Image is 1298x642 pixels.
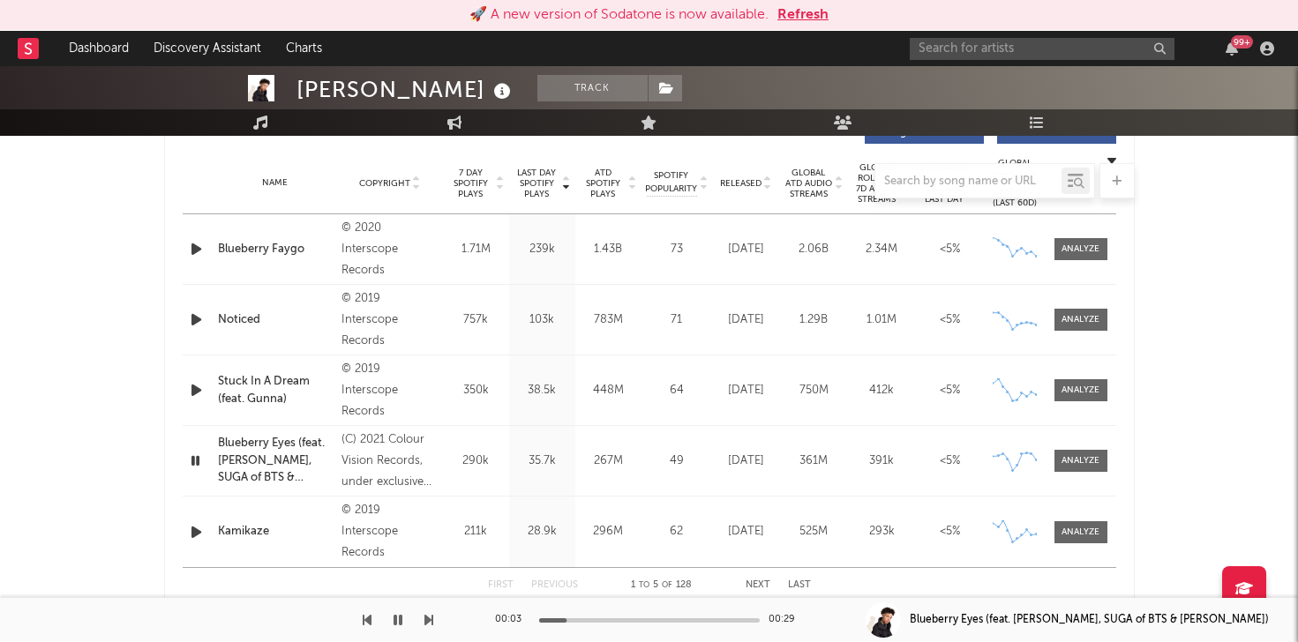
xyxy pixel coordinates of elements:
span: Global Rolling 7D Audio Streams [852,162,901,205]
div: [DATE] [717,452,776,470]
div: Global Streaming Trend (Last 60D) [988,157,1041,210]
div: 103k [514,311,571,329]
button: Previous [531,580,578,590]
span: Estimated % Playlist Streams Last Day [920,162,969,205]
button: Next [746,580,770,590]
a: Blueberry Eyes (feat. [PERSON_NAME], SUGA of BTS & [PERSON_NAME]) [218,435,334,487]
div: 00:03 [495,609,530,631]
div: 361M [784,452,844,470]
div: 71 [646,311,708,329]
button: Last [788,580,811,590]
div: [DATE] [717,311,776,329]
button: 99+ [1226,41,1238,56]
a: Kamikaze [218,523,334,541]
input: Search for artists [910,38,1174,60]
a: Noticed [218,311,334,329]
div: 1.29B [784,311,844,329]
input: Search by song name or URL [875,175,1062,189]
div: 49 [646,452,708,470]
div: 1.71M [447,241,505,258]
div: 211k [447,523,505,541]
div: 412k [852,382,912,399]
div: 391k [852,452,912,470]
div: © 2019 Interscope Records [341,359,438,422]
div: 2.06B [784,241,844,258]
a: Charts [274,31,334,66]
div: (C) 2021 Colour Vision Records, under exclusive license to Sony Music Entertainment [341,429,438,493]
div: [DATE] [717,523,776,541]
div: 290k [447,452,505,470]
div: 293k [852,523,912,541]
div: © 2020 Interscope Records [341,218,438,281]
div: 2.34M [852,241,912,258]
div: 28.9k [514,523,571,541]
div: [PERSON_NAME] [296,75,515,104]
button: Track [537,75,648,101]
div: 00:29 [769,609,804,631]
div: 🚀 A new version of Sodatone is now available. [469,4,769,26]
div: 1.43B [580,241,637,258]
div: [DATE] [717,382,776,399]
a: Blueberry Faygo [218,241,334,258]
div: Blueberry Eyes (feat. [PERSON_NAME], SUGA of BTS & [PERSON_NAME]) [910,612,1269,628]
div: 73 [646,241,708,258]
div: 64 [646,382,708,399]
div: <5% [920,452,979,470]
div: <5% [920,241,979,258]
div: 1 5 128 [613,575,710,596]
div: 99 + [1231,35,1253,49]
button: First [488,580,514,590]
div: 525M [784,523,844,541]
div: © 2019 Interscope Records [341,500,438,564]
div: 1.01M [852,311,912,329]
div: 239k [514,241,571,258]
div: 38.5k [514,382,571,399]
div: 267M [580,452,637,470]
div: 757k [447,311,505,329]
div: <5% [920,523,979,541]
div: 350k [447,382,505,399]
div: [DATE] [717,241,776,258]
div: 750M [784,382,844,399]
div: 448M [580,382,637,399]
div: 35.7k [514,452,571,470]
button: Refresh [777,4,829,26]
span: of [662,581,672,589]
div: <5% [920,311,979,329]
a: Dashboard [56,31,141,66]
a: Stuck In A Dream (feat. Gunna) [218,373,334,407]
div: © 2019 Interscope Records [341,288,438,352]
span: to [639,581,649,589]
div: <5% [920,382,979,399]
div: 62 [646,523,708,541]
div: 296M [580,523,637,541]
div: 783M [580,311,637,329]
a: Discovery Assistant [141,31,274,66]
